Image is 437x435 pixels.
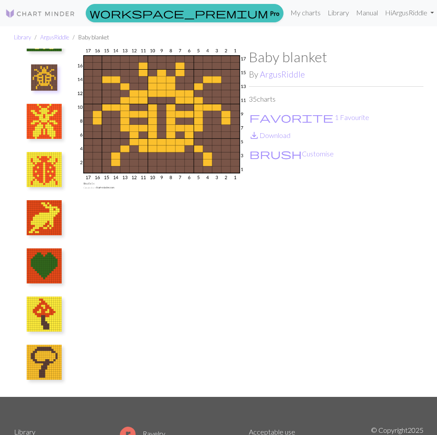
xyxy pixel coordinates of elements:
a: Library [14,34,31,41]
img: Fly [27,104,62,139]
img: Mushroom 3 [27,345,62,380]
img: Lady Bug [27,152,62,187]
h2: By [249,69,423,79]
img: Logo [5,8,75,19]
a: ArgusRiddle [260,69,305,79]
li: Baby blanket [69,33,109,42]
button: CustomiseCustomise [249,148,334,159]
a: Manual [353,4,381,21]
span: brush [249,148,302,160]
h1: Baby blanket [249,49,423,65]
a: DownloadDownload [249,131,290,139]
a: ArgusRiddle [40,34,69,41]
span: save_alt [249,129,259,141]
img: Beetle [74,49,249,396]
a: My charts [287,4,324,21]
span: workspace_premium [90,7,268,19]
a: Pro [86,4,283,22]
img: Mushroom 2 [27,297,62,332]
img: Heart 2 [27,248,62,283]
i: Favourite [249,112,333,123]
img: Beetle [31,64,57,91]
img: Rabbit [27,200,62,235]
i: Customise [249,149,302,159]
i: Download [249,130,259,141]
span: favorite [249,111,333,124]
p: 35 charts [249,94,423,104]
a: Library [324,4,353,21]
button: Favourite 1 Favourite [249,112,370,123]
